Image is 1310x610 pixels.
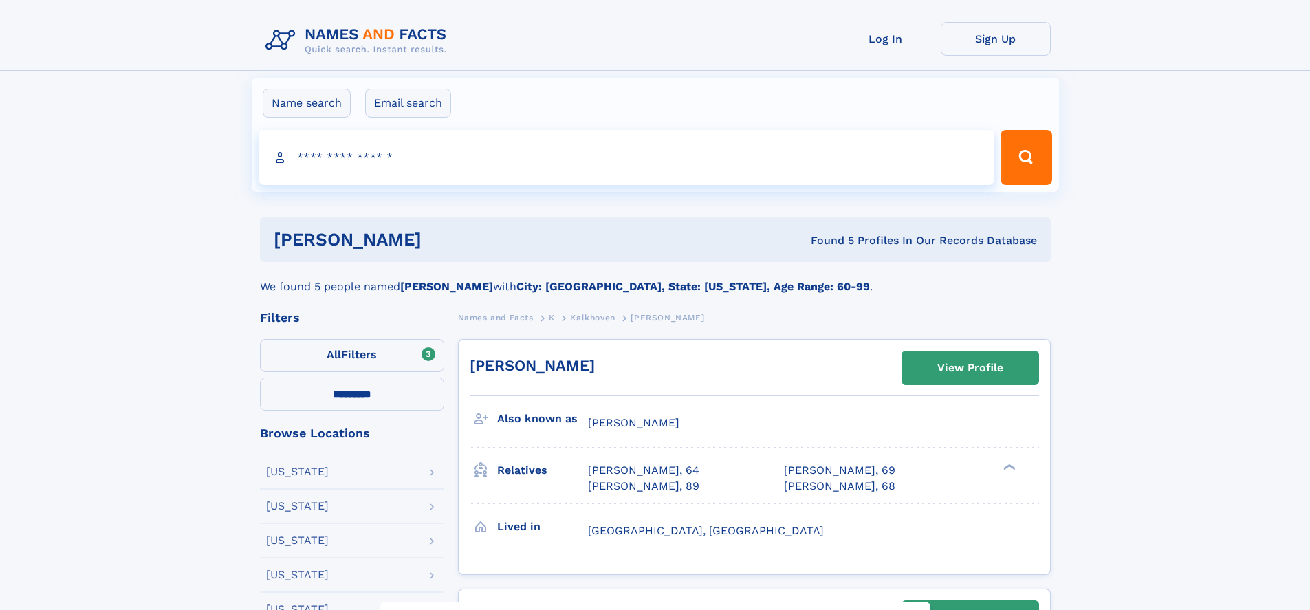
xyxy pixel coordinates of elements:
[266,569,329,580] div: [US_STATE]
[549,313,555,323] span: K
[458,309,534,326] a: Names and Facts
[631,313,704,323] span: [PERSON_NAME]
[1001,130,1051,185] button: Search Button
[260,312,444,324] div: Filters
[263,89,351,118] label: Name search
[570,313,615,323] span: Kalkhoven
[260,22,458,59] img: Logo Names and Facts
[266,535,329,546] div: [US_STATE]
[260,339,444,372] label: Filters
[266,501,329,512] div: [US_STATE]
[260,427,444,439] div: Browse Locations
[588,524,824,537] span: [GEOGRAPHIC_DATA], [GEOGRAPHIC_DATA]
[588,463,699,478] a: [PERSON_NAME], 64
[259,130,995,185] input: search input
[784,479,895,494] a: [PERSON_NAME], 68
[570,309,615,326] a: Kalkhoven
[616,233,1037,248] div: Found 5 Profiles In Our Records Database
[266,466,329,477] div: [US_STATE]
[497,515,588,538] h3: Lived in
[549,309,555,326] a: K
[588,416,679,429] span: [PERSON_NAME]
[937,352,1003,384] div: View Profile
[497,459,588,482] h3: Relatives
[831,22,941,56] a: Log In
[470,357,595,374] a: [PERSON_NAME]
[274,231,616,248] h1: [PERSON_NAME]
[784,463,895,478] a: [PERSON_NAME], 69
[260,262,1051,295] div: We found 5 people named with .
[941,22,1051,56] a: Sign Up
[588,479,699,494] a: [PERSON_NAME], 89
[516,280,870,293] b: City: [GEOGRAPHIC_DATA], State: [US_STATE], Age Range: 60-99
[1000,463,1016,472] div: ❯
[400,280,493,293] b: [PERSON_NAME]
[365,89,451,118] label: Email search
[327,348,341,361] span: All
[902,351,1038,384] a: View Profile
[497,407,588,431] h3: Also known as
